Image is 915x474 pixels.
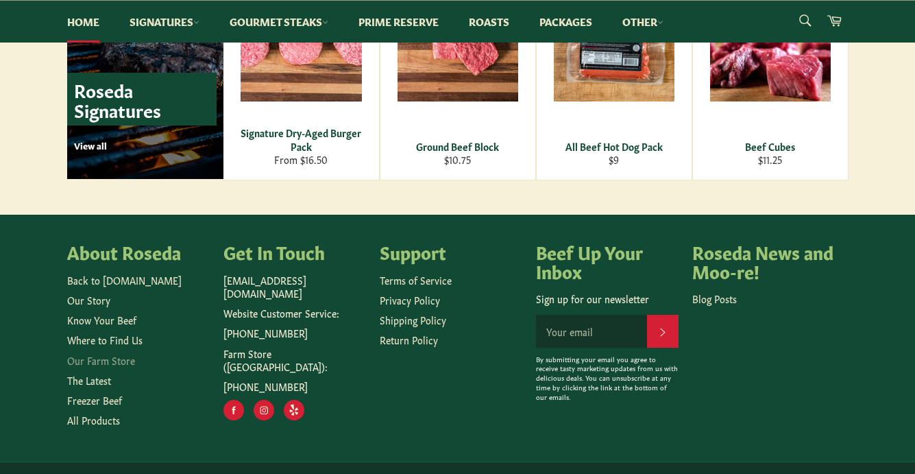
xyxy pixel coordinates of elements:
p: Farm Store ([GEOGRAPHIC_DATA]): [223,347,366,374]
a: Signatures [116,1,213,43]
a: Blog Posts [692,292,737,305]
a: Other [609,1,677,43]
a: Return Policy [380,333,438,346]
a: Where to Find Us [67,333,143,346]
div: $11.25 [701,153,839,166]
div: All Beef Hot Dog Pack [545,140,683,153]
div: Ground Beef Block [389,140,526,153]
div: $9 [545,153,683,166]
a: Freezer Beef [67,393,122,407]
a: Know Your Beef [67,313,136,327]
a: Packages [526,1,606,43]
h4: About Roseda [67,242,210,261]
a: All Products [67,413,120,427]
p: Roseda Signatures [67,73,217,126]
div: Signature Dry-Aged Burger Pack [232,126,370,153]
h4: Roseda News and Moo-re! [692,242,835,280]
div: Beef Cubes [701,140,839,153]
h4: Support [380,242,522,261]
a: Back to [DOMAIN_NAME] [67,273,182,287]
p: [PHONE_NUMBER] [223,380,366,393]
p: Website Customer Service: [223,307,366,320]
a: Roasts [455,1,523,43]
div: From $16.50 [232,153,370,166]
a: Gourmet Steaks [216,1,342,43]
p: Sign up for our newsletter [536,292,679,305]
a: Our Story [67,293,110,307]
a: Terms of Service [380,273,452,287]
a: Privacy Policy [380,293,440,307]
p: [PHONE_NUMBER] [223,327,366,340]
a: Home [53,1,113,43]
a: The Latest [67,373,111,387]
p: By submitting your email you agree to receive tasty marketing updates from us with delicious deal... [536,355,679,402]
a: Prime Reserve [345,1,452,43]
a: Shipping Policy [380,313,446,327]
h4: Beef Up Your Inbox [536,242,679,280]
div: $10.75 [389,153,526,166]
input: Your email [536,315,647,348]
a: Our Farm Store [67,353,135,367]
p: [EMAIL_ADDRESS][DOMAIN_NAME] [223,274,366,300]
h4: Get In Touch [223,242,366,261]
p: View all [74,139,217,152]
